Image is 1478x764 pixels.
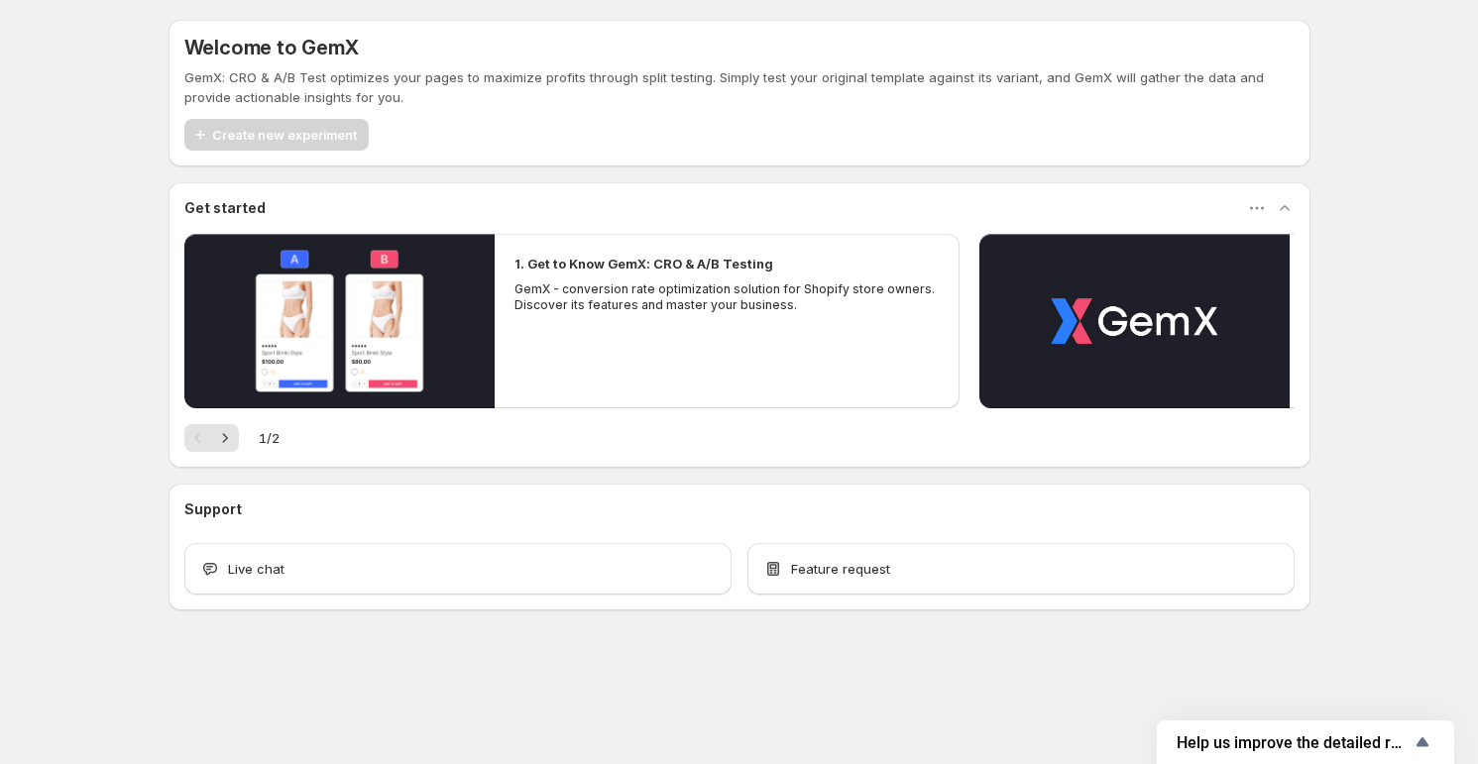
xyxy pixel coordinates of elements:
[184,234,495,408] button: Play video
[1177,733,1411,752] span: Help us improve the detailed report for A/B campaigns
[228,559,284,579] span: Live chat
[211,424,239,452] button: Next
[184,36,359,59] h5: Welcome to GemX
[979,234,1290,408] button: Play video
[791,559,890,579] span: Feature request
[184,499,242,519] h3: Support
[184,424,239,452] nav: Pagination
[514,281,941,313] p: GemX - conversion rate optimization solution for Shopify store owners. Discover its features and ...
[514,254,773,273] h2: 1. Get to Know GemX: CRO & A/B Testing
[259,428,280,448] span: 1 / 2
[184,198,266,218] h3: Get started
[1177,730,1434,754] button: Show survey - Help us improve the detailed report for A/B campaigns
[184,67,1295,107] p: GemX: CRO & A/B Test optimizes your pages to maximize profits through split testing. Simply test ...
